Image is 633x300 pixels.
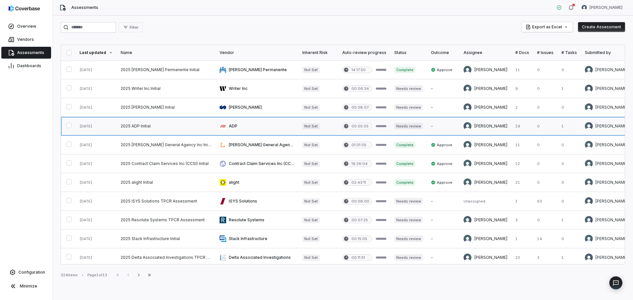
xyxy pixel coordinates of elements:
div: Assignee [464,50,507,55]
img: Brittany Durbin avatar [585,178,593,186]
img: Melanie Lorent avatar [582,5,587,10]
img: Brittany Durbin avatar [464,235,471,243]
img: logo-D7KZi-bG.svg [9,5,40,12]
div: Page 1 of 13 [87,273,107,278]
img: Brittany Durbin avatar [585,160,593,168]
button: Melanie Lorent avatar[PERSON_NAME] [578,3,626,13]
span: Assessments [17,50,44,55]
img: Melanie Lorent avatar [585,197,593,205]
td: - [427,79,460,98]
button: Create Assessment [578,22,625,32]
div: # Docs [515,50,529,55]
div: Name [121,50,212,55]
div: Auto-review progress [342,50,386,55]
a: Overview [1,20,51,32]
span: [PERSON_NAME] [589,5,622,10]
button: Minimize [3,280,50,293]
div: Outcome [431,50,456,55]
span: Assessments [71,5,98,10]
button: Export as Excel [522,22,573,32]
a: Vendors [1,34,51,45]
div: Last updated [79,50,113,55]
span: Vendors [17,37,34,42]
img: Brittany Durbin avatar [464,160,471,168]
div: # Issues [537,50,554,55]
div: # Tasks [561,50,577,55]
img: Brittany Durbin avatar [585,235,593,243]
td: - [427,98,460,117]
span: Configuration [18,270,45,275]
div: • [82,273,83,277]
img: REKHA KOTHANDARAMAN avatar [464,85,471,93]
img: Brittany Durbin avatar [585,141,593,149]
img: Melanie Lorent avatar [585,103,593,111]
span: Overview [17,24,36,29]
div: Status [394,50,423,55]
img: Brittany Durbin avatar [464,141,471,149]
td: - [427,211,460,230]
img: Brittany Durbin avatar [464,178,471,186]
img: Brittany Durbin avatar [464,66,471,74]
img: Melanie Lorent avatar [585,216,593,224]
td: - [427,117,460,136]
button: Filter [119,22,143,32]
span: Dashboards [17,63,41,68]
div: Inherent Risk [302,50,334,55]
img: Melanie Lorent avatar [585,85,593,93]
img: Melanie Lorent avatar [585,254,593,261]
img: Melanie Lorent avatar [464,103,471,111]
a: Dashboards [1,60,51,72]
td: - [427,248,460,267]
a: Assessments [1,47,51,59]
img: Melanie Lorent avatar [585,122,593,130]
td: - [427,192,460,211]
div: Vendor [220,50,294,55]
img: Brittany Durbin avatar [585,66,593,74]
span: Minimize [20,284,37,289]
img: REKHA KOTHANDARAMAN avatar [464,254,471,261]
div: 324 items [61,273,78,278]
img: Melanie Lorent avatar [464,216,471,224]
div: Submitted by [585,50,628,55]
img: Sean Wozniak avatar [464,122,471,130]
span: Filter [130,25,138,30]
a: Configuration [3,266,50,278]
td: - [427,230,460,248]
